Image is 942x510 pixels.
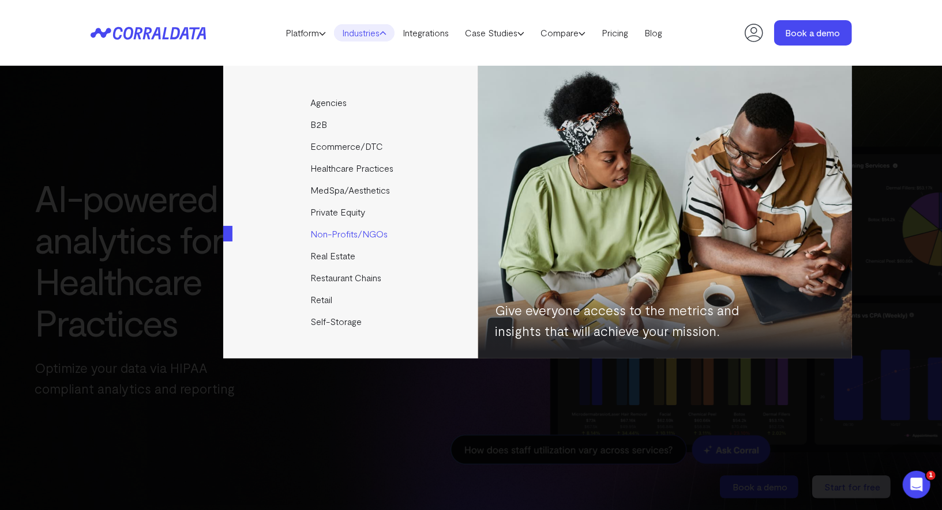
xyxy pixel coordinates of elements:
iframe: Intercom live chat [903,471,930,498]
a: Blog [636,24,670,41]
a: Healthcare Practices [223,157,480,179]
a: Book a demo [774,20,852,46]
a: Real Estate [223,245,480,267]
a: Self-Storage [223,311,480,333]
a: Platform [277,24,334,41]
a: MedSpa/Aesthetics [223,179,480,201]
a: Private Equity [223,201,480,223]
a: Ecommerce/DTC [223,135,480,157]
a: Pricing [594,24,636,41]
a: Non-Profits/NGOs [223,223,480,245]
p: Give everyone access to the metrics and insights that will achieve your mission. [496,300,755,341]
a: Compare [532,24,594,41]
a: B2B [223,114,480,135]
a: Retail [223,289,480,311]
a: Agencies [223,92,480,114]
a: Case Studies [457,24,532,41]
a: Industries [334,24,395,41]
a: Integrations [395,24,457,41]
a: Restaurant Chains [223,267,480,289]
span: 1 [926,471,936,480]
